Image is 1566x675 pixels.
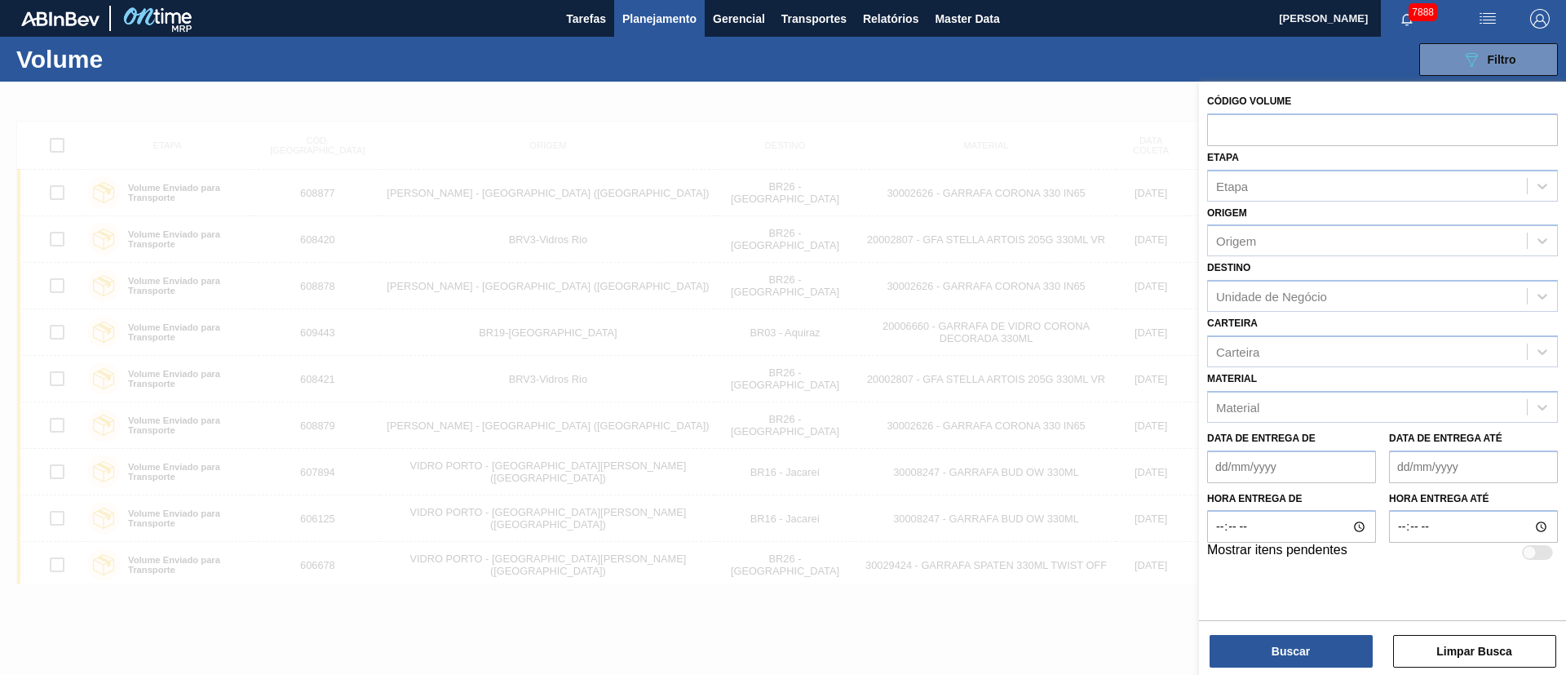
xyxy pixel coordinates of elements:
[1207,262,1250,273] label: Destino
[1381,7,1433,30] button: Notificações
[1207,433,1316,444] label: Data de Entrega de
[1207,373,1257,384] label: Material
[1530,9,1550,29] img: Logout
[1207,543,1347,562] label: Mostrar itens pendentes
[1216,400,1259,414] div: Material
[1216,344,1259,358] div: Carteira
[622,9,697,29] span: Planejamento
[1389,451,1558,483] input: dd/mm/yyyy
[21,11,100,26] img: TNhmsLtSVTkK8tSr43FrP2fwEKptu5GPRR3wAAAABJRU5ErkJggg==
[713,9,765,29] span: Gerencial
[566,9,606,29] span: Tarefas
[1207,487,1376,511] label: Hora entrega de
[781,9,847,29] span: Transportes
[1207,95,1291,107] label: Código Volume
[1207,207,1247,219] label: Origem
[16,50,260,69] h1: Volume
[1409,3,1437,21] span: 7888
[1419,43,1558,76] button: Filtro
[1207,152,1239,163] label: Etapa
[1389,433,1502,444] label: Data de Entrega até
[1216,234,1256,248] div: Origem
[1389,487,1558,511] label: Hora entrega até
[1216,290,1327,304] div: Unidade de Negócio
[935,9,999,29] span: Master Data
[1216,179,1248,193] div: Etapa
[1207,451,1376,483] input: dd/mm/yyyy
[863,9,918,29] span: Relatórios
[1207,318,1258,329] label: Carteira
[1488,53,1516,66] span: Filtro
[1478,9,1497,29] img: userActions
